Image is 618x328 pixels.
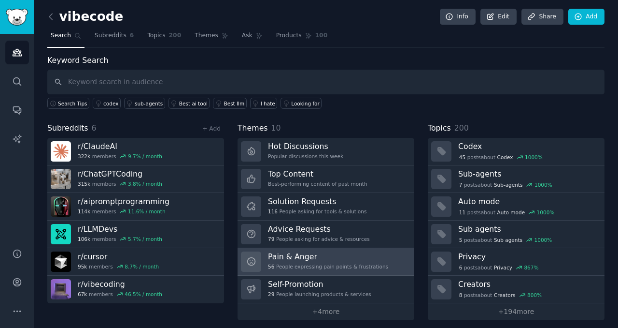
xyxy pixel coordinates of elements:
[51,279,71,299] img: vibecoding
[268,208,278,215] span: 116
[458,196,598,207] h3: Auto mode
[521,9,563,25] a: Share
[527,292,542,298] div: 800 %
[268,291,274,298] span: 29
[78,236,162,242] div: members
[454,123,469,133] span: 200
[428,276,604,303] a: Creators8postsaboutCreators800%
[428,122,451,134] span: Topics
[78,279,162,289] h3: r/ vibecoding
[459,209,465,216] span: 11
[78,153,162,160] div: members
[78,263,159,270] div: members
[58,100,87,107] span: Search Tips
[458,208,555,217] div: post s about
[494,292,516,298] span: Creators
[537,209,555,216] div: 1000 %
[268,169,367,179] h3: Top Content
[458,141,598,151] h3: Codex
[291,100,320,107] div: Looking for
[458,169,598,179] h3: Sub-agents
[268,252,388,262] h3: Pain & Anger
[51,31,71,40] span: Search
[273,28,331,48] a: Products100
[213,98,246,109] a: Best llm
[268,291,371,298] div: People launching products & services
[130,31,134,40] span: 6
[458,236,553,244] div: post s about
[147,31,165,40] span: Topics
[497,154,513,161] span: Codex
[268,279,371,289] h3: Self-Promotion
[78,224,162,234] h3: r/ LLMDevs
[47,276,224,303] a: r/vibecoding67kmembers46.5% / month
[238,193,414,221] a: Solution Requests116People asking for tools & solutions
[202,125,221,132] a: + Add
[238,303,414,320] a: +4more
[78,252,159,262] h3: r/ cursor
[238,122,268,134] span: Themes
[268,141,343,151] h3: Hot Discussions
[238,248,414,276] a: Pain & Anger56People expressing pain points & frustrations
[268,208,366,215] div: People asking for tools & solutions
[534,181,552,188] div: 1000 %
[128,208,166,215] div: 11.6 % / month
[458,263,539,272] div: post s about
[268,224,370,234] h3: Advice Requests
[524,264,538,271] div: 867 %
[128,180,162,187] div: 3.8 % / month
[78,291,87,298] span: 67k
[47,70,604,94] input: Keyword search in audience
[78,208,169,215] div: members
[458,279,598,289] h3: Creators
[47,165,224,193] a: r/ChatGPTCoding315kmembers3.8% / month
[268,236,370,242] div: People asking for advice & resources
[268,180,367,187] div: Best-performing content of past month
[271,123,281,133] span: 10
[239,28,266,48] a: Ask
[458,291,543,299] div: post s about
[128,236,162,242] div: 5.7 % / month
[459,154,465,161] span: 45
[47,28,84,48] a: Search
[458,153,543,162] div: post s about
[6,9,28,26] img: GummySearch logo
[47,56,108,65] label: Keyword Search
[47,138,224,165] a: r/ClaudeAI322kmembers9.7% / month
[250,98,278,109] a: I hate
[459,237,463,243] span: 5
[494,181,523,188] span: Sub-agents
[428,165,604,193] a: Sub-agents7postsaboutSub-agents1000%
[428,221,604,248] a: Sub agents5postsaboutSub agents1000%
[169,31,182,40] span: 200
[238,165,414,193] a: Top ContentBest-performing content of past month
[169,98,210,109] a: Best ai tool
[103,100,118,107] div: codex
[428,138,604,165] a: Codex45postsaboutCodex1000%
[238,276,414,303] a: Self-Promotion29People launching products & services
[78,180,90,187] span: 315k
[144,28,184,48] a: Topics200
[78,180,162,187] div: members
[281,98,322,109] a: Looking for
[51,252,71,272] img: cursor
[93,98,121,109] a: codex
[51,169,71,189] img: ChatGPTCoding
[494,264,512,271] span: Privacy
[428,303,604,320] a: +194more
[459,264,463,271] span: 6
[47,98,89,109] button: Search Tips
[135,100,163,107] div: sub-agents
[47,193,224,221] a: r/aipromptprogramming114kmembers11.6% / month
[568,9,604,25] a: Add
[458,252,598,262] h3: Privacy
[78,141,162,151] h3: r/ ClaudeAI
[268,263,274,270] span: 56
[51,141,71,162] img: ClaudeAI
[268,263,388,270] div: People expressing pain points & frustrations
[428,193,604,221] a: Auto mode11postsaboutAuto mode1000%
[125,263,159,270] div: 8.7 % / month
[78,208,90,215] span: 114k
[268,153,343,160] div: Popular discussions this week
[428,248,604,276] a: Privacy6postsaboutPrivacy867%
